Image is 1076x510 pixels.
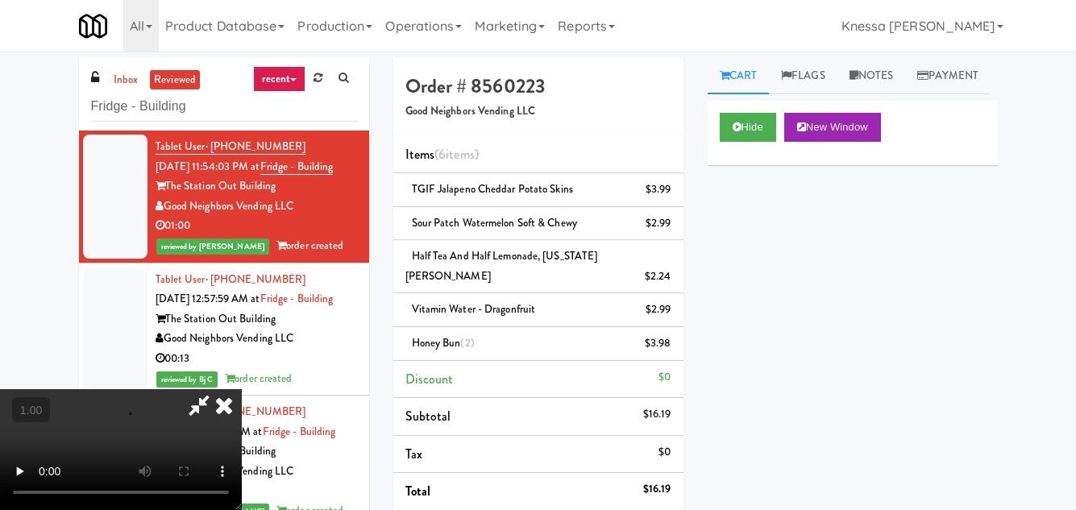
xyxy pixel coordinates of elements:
[837,58,906,94] a: Notes
[645,267,671,287] div: $2.24
[110,70,143,90] a: inbox
[156,291,260,306] span: [DATE] 12:57:59 AM at
[405,145,479,164] span: Items
[905,58,991,94] a: Payment
[263,424,336,439] a: Fridge - Building
[784,113,881,142] button: New Window
[708,58,770,94] a: Cart
[412,215,577,230] span: Sour Patch Watermelon Soft & Chewy
[412,181,573,197] span: TGIF Jalapeno Cheddar Potato Skins
[156,159,260,174] span: [DATE] 11:54:03 PM at
[156,216,357,236] div: 01:00
[156,481,357,501] div: 00:05
[156,462,357,482] div: Good Neighbors Vending LLC
[79,131,369,263] li: Tablet User· [PHONE_NUMBER][DATE] 11:54:03 PM atFridge - BuildingThe Station Out BuildingGood Nei...
[276,238,343,253] span: order created
[156,371,218,388] span: reviewed by Bj C
[769,58,837,94] a: Flags
[646,214,671,234] div: $2.99
[156,176,357,197] div: The Station Out Building
[156,197,357,217] div: Good Neighbors Vending LLC
[253,66,306,92] a: recent
[206,139,306,154] span: · [PHONE_NUMBER]
[91,92,357,122] input: Search vision orders
[720,113,776,142] button: Hide
[206,272,306,287] span: · [PHONE_NUMBER]
[150,70,200,90] a: reviewed
[260,159,334,175] a: Fridge - Building
[645,334,671,354] div: $3.98
[405,76,671,97] h4: Order # 8560223
[156,238,270,255] span: reviewed by [PERSON_NAME]
[643,404,671,425] div: $16.19
[405,482,431,500] span: Total
[79,12,107,40] img: Micromart
[405,407,451,425] span: Subtotal
[260,291,334,306] a: Fridge - Building
[79,263,369,396] li: Tablet User· [PHONE_NUMBER][DATE] 12:57:59 AM atFridge - BuildingThe Station Out BuildingGood Nei...
[156,442,357,462] div: The Station Out Building
[646,180,671,200] div: $3.99
[156,272,306,287] a: Tablet User· [PHONE_NUMBER]
[643,479,671,500] div: $16.19
[646,300,671,320] div: $2.99
[156,139,306,155] a: Tablet User· [PHONE_NUMBER]
[156,309,357,330] div: The Station Out Building
[658,367,671,388] div: $0
[412,335,475,350] span: Honey Bun
[405,445,422,463] span: Tax
[206,404,306,419] span: · [PHONE_NUMBER]
[156,349,357,369] div: 00:13
[412,301,536,317] span: Vitamin Water - Dragonfruit
[658,442,671,462] div: $0
[225,371,292,386] span: order created
[460,335,474,350] span: (2)
[156,329,357,349] div: Good Neighbors Vending LLC
[434,145,479,164] span: (6 )
[405,106,671,118] h5: Good Neighbors Vending LLC
[446,145,475,164] ng-pluralize: items
[405,248,598,284] span: Half Tea and Half Lemonade, [US_STATE] [PERSON_NAME]
[405,370,454,388] span: Discount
